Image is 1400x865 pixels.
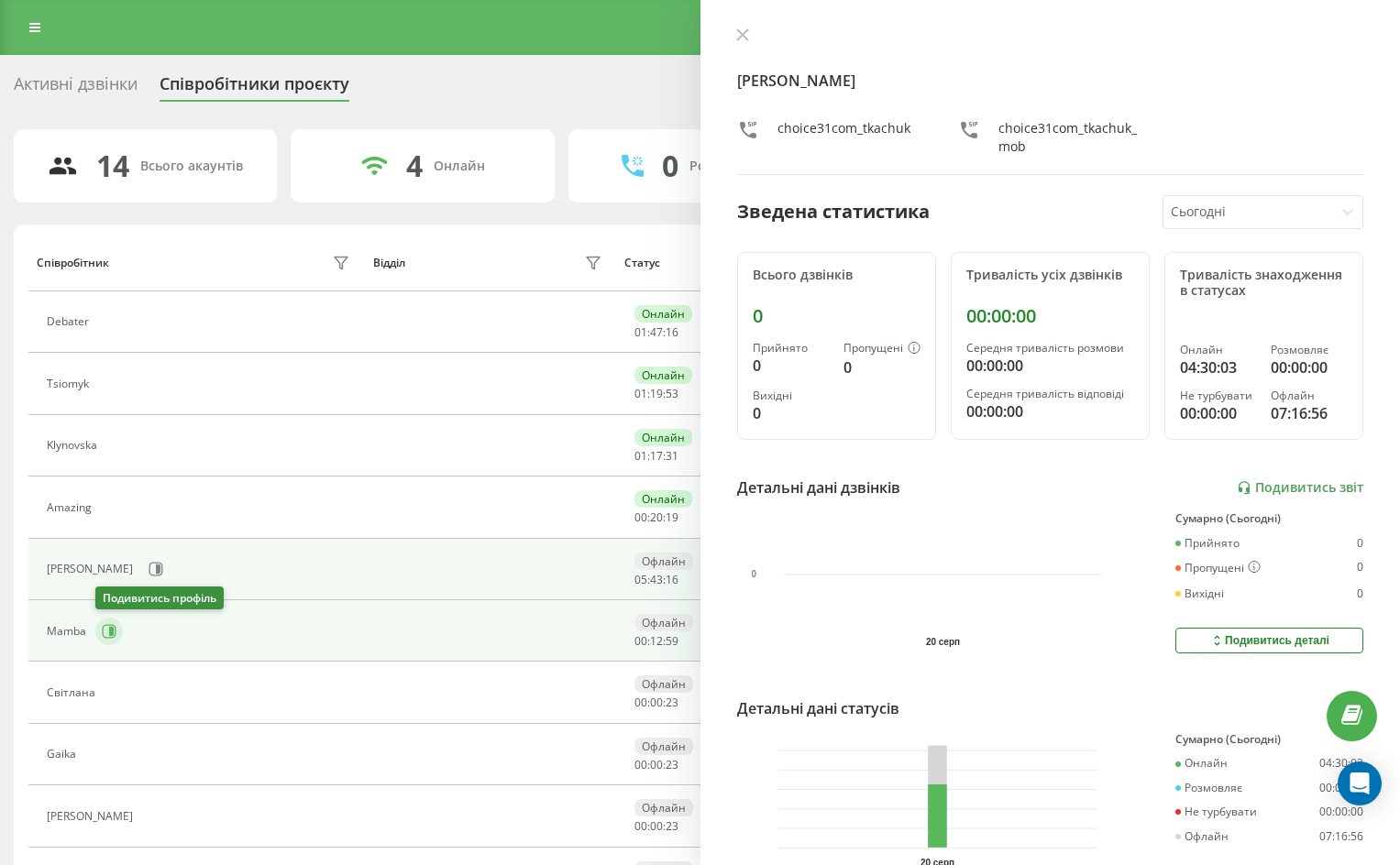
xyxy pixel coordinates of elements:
div: 00:00:00 [1319,805,1363,818]
div: choice31com_tkachuk_mob [998,119,1142,156]
div: Онлайн [634,305,692,323]
span: 12 [650,633,663,649]
button: Подивитись деталі [1175,628,1363,653]
span: 17 [650,448,663,464]
div: Тривалість знаходження в статусах [1180,268,1348,299]
span: 16 [666,572,678,587]
div: Онлайн [434,159,485,174]
div: Пропущені [1175,561,1261,575]
div: 04:30:03 [1180,356,1257,378]
div: Прийнято [753,342,829,355]
div: 0 [662,148,678,183]
div: Не турбувати [1180,389,1257,402]
div: Debater [47,315,94,328]
div: 00:00:00 [966,305,1134,327]
span: 20 [650,509,663,525]
div: 04:30:03 [1319,757,1363,770]
text: 20 серп [926,637,960,647]
div: Онлайн [634,429,692,446]
div: 0 [843,356,920,378]
div: 4 [406,148,423,183]
div: Вихідні [1175,587,1224,600]
div: Amazing [47,501,96,514]
div: Зведена статистика [737,198,930,225]
div: Розмовляють [689,159,778,174]
div: 14 [96,148,129,183]
div: 0 [753,355,829,377]
div: Не турбувати [1175,805,1257,818]
div: : : [634,759,678,772]
span: 23 [666,695,678,710]
div: Прийнято [1175,537,1240,550]
div: Офлайн [634,614,693,631]
div: Детальні дані дзвінків [737,476,900,498]
div: Онлайн [634,367,692,384]
div: 0 [753,305,920,327]
span: 01 [634,448,647,464]
div: Офлайн [1175,830,1229,843]
div: Середня тривалість розмови [966,342,1134,355]
div: : : [634,696,678,709]
span: 19 [650,386,663,401]
span: 00 [650,818,663,834]
span: 43 [650,572,663,587]
div: : : [634,635,678,648]
a: Подивитись звіт [1237,480,1363,496]
div: : : [634,388,678,400]
span: 19 [666,509,678,525]
span: 16 [666,324,678,340]
div: Офлайн [1271,389,1348,402]
div: Тривалість усіх дзвінків [966,268,1134,283]
div: 0 [1357,537,1363,550]
div: 00:00:00 [1271,356,1348,378]
div: 00:00:00 [1180,402,1257,424]
div: Розмовляє [1175,782,1242,794]
span: 05 [634,572,647,587]
span: 00 [650,695,663,710]
div: : : [634,326,678,339]
span: 53 [666,386,678,401]
span: 00 [634,818,647,834]
div: : : [634,820,678,833]
div: 07:16:56 [1271,402,1348,424]
div: [PERSON_NAME] [47,563,138,575]
div: Офлайн [634,553,693,570]
span: 59 [666,633,678,649]
div: Активні дзвінки [14,74,138,103]
div: Tsiomyk [47,378,94,390]
text: 0 [751,570,756,580]
div: Відділ [373,257,405,269]
div: Gaika [47,748,81,761]
div: Офлайн [634,738,693,755]
div: [PERSON_NAME] [47,810,138,823]
div: Офлайн [634,675,693,693]
h4: [PERSON_NAME] [737,70,1364,92]
span: 23 [666,818,678,834]
div: 00:00:00 [966,400,1134,422]
span: 00 [634,757,647,772]
div: 0 [1357,587,1363,600]
div: 0 [1357,561,1363,575]
div: Світлана [47,686,100,699]
div: Всього дзвінків [753,268,920,283]
div: Онлайн [1180,344,1257,356]
span: 00 [634,509,647,525]
div: : : [634,574,678,586]
div: Онлайн [634,490,692,508]
span: 23 [666,757,678,772]
div: Детальні дані статусів [737,697,899,719]
div: Офлайн [634,799,693,816]
div: Розмовляє [1271,344,1348,356]
div: Всього акаунтів [140,159,243,174]
div: Співробітник [37,257,109,269]
span: 00 [634,633,647,649]
div: 07:16:56 [1319,830,1363,843]
span: 31 [666,448,678,464]
div: Онлайн [1175,757,1228,770]
div: Співробітники проєкту [160,74,349,103]
div: : : [634,511,678,524]
div: choice31com_tkachuk [777,119,910,156]
div: Подивитись профіль [95,586,224,609]
div: Open Intercom Messenger [1338,761,1382,805]
div: Пропущені [843,342,920,356]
